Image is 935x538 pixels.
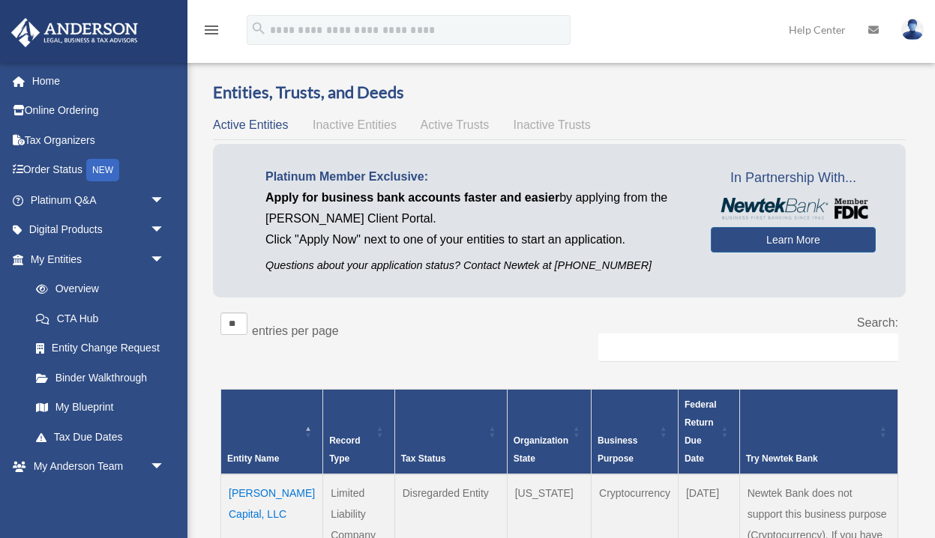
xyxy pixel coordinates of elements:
[421,118,490,131] span: Active Trusts
[227,453,279,464] span: Entity Name
[150,215,180,246] span: arrow_drop_down
[21,393,180,423] a: My Blueprint
[10,481,187,511] a: My Documentsarrow_drop_down
[678,389,739,474] th: Federal Return Due Date: Activate to sort
[213,118,288,131] span: Active Entities
[10,155,187,186] a: Order StatusNEW
[265,187,688,229] p: by applying from the [PERSON_NAME] Client Portal.
[21,333,180,363] a: Entity Change Request
[10,452,187,482] a: My Anderson Teamarrow_drop_down
[711,227,876,253] a: Learn More
[592,389,679,474] th: Business Purpose: Activate to sort
[901,19,924,40] img: User Pic
[7,18,142,47] img: Anderson Advisors Platinum Portal
[323,389,395,474] th: Record Type: Activate to sort
[514,118,591,131] span: Inactive Trusts
[10,96,187,126] a: Online Ordering
[746,450,875,468] div: Try Newtek Bank
[739,389,898,474] th: Try Newtek Bank : Activate to sort
[21,422,180,452] a: Tax Due Dates
[507,389,591,474] th: Organization State: Activate to sort
[394,389,507,474] th: Tax Status: Activate to sort
[202,26,220,39] a: menu
[10,66,187,96] a: Home
[221,389,323,474] th: Entity Name: Activate to invert sorting
[10,125,187,155] a: Tax Organizers
[718,198,868,220] img: NewtekBankLogoSM.png
[150,452,180,483] span: arrow_drop_down
[10,215,187,245] a: Digital Productsarrow_drop_down
[265,191,559,204] span: Apply for business bank accounts faster and easier
[401,453,446,464] span: Tax Status
[711,166,876,190] span: In Partnership With...
[265,256,688,275] p: Questions about your application status? Contact Newtek at [PHONE_NUMBER]
[150,244,180,275] span: arrow_drop_down
[10,185,187,215] a: Platinum Q&Aarrow_drop_down
[21,274,172,304] a: Overview
[150,185,180,216] span: arrow_drop_down
[150,481,180,512] span: arrow_drop_down
[329,435,360,464] span: Record Type
[598,435,637,464] span: Business Purpose
[86,159,119,181] div: NEW
[313,118,397,131] span: Inactive Entities
[213,81,906,104] h3: Entities, Trusts, and Deeds
[514,435,568,464] span: Organization State
[202,21,220,39] i: menu
[250,20,267,37] i: search
[21,303,180,333] a: CTA Hub
[21,363,180,393] a: Binder Walkthrough
[265,229,688,250] p: Click "Apply Now" next to one of your entities to start an application.
[10,244,180,274] a: My Entitiesarrow_drop_down
[265,166,688,187] p: Platinum Member Exclusive:
[252,324,339,337] label: entries per page
[857,316,898,329] label: Search:
[685,399,717,464] span: Federal Return Due Date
